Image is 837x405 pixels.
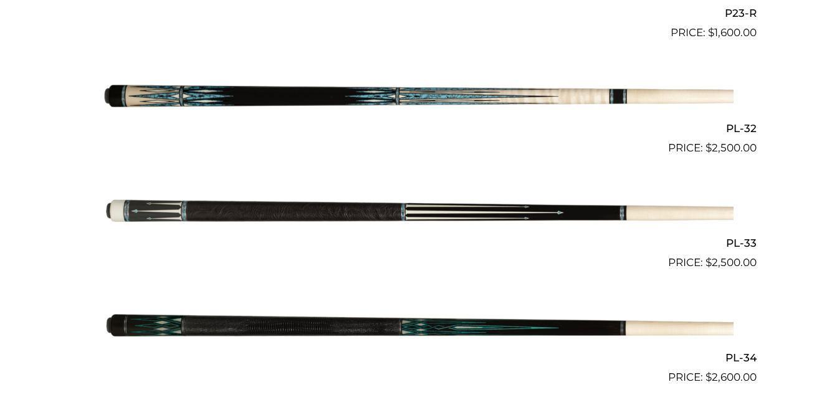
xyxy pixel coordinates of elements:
[705,141,757,154] bdi: 2,500.00
[708,26,757,39] bdi: 1,600.00
[81,2,757,25] h2: P23-R
[705,371,757,383] bdi: 2,600.00
[705,256,757,269] bdi: 2,500.00
[81,161,757,271] a: PL-33 $2,500.00
[104,161,734,266] img: PL-33
[81,346,757,369] h2: PL-34
[81,276,757,386] a: PL-34 $2,600.00
[708,26,714,39] span: $
[81,232,757,255] h2: PL-33
[705,371,712,383] span: $
[705,141,712,154] span: $
[104,46,734,151] img: PL-32
[104,276,734,381] img: PL-34
[81,117,757,140] h2: PL-32
[81,46,757,156] a: PL-32 $2,500.00
[705,256,712,269] span: $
